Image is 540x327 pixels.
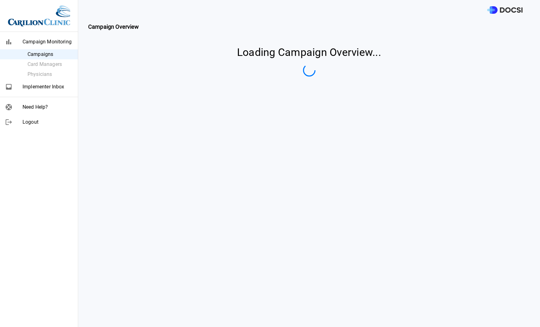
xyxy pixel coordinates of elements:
span: Campaign Monitoring [23,38,73,46]
span: Campaigns [28,51,73,58]
span: Need Help? [23,103,73,111]
span: Logout [23,118,73,126]
img: Site Logo [8,5,70,27]
h4: Loading Campaign Overview... [237,46,381,59]
img: DOCSI Logo [487,6,522,14]
span: Implementer Inbox [23,83,73,91]
strong: Campaign Overview [88,23,139,30]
